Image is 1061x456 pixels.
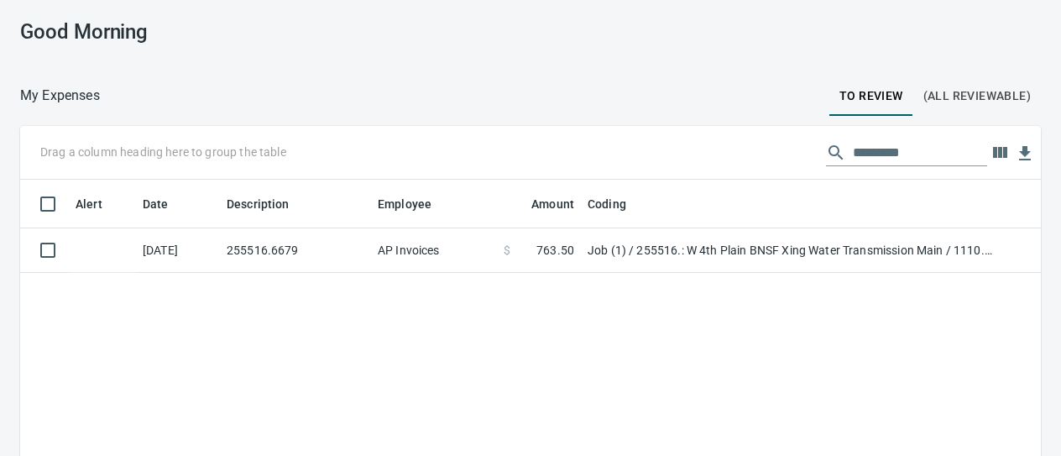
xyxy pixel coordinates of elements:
td: Job (1) / 255516.: W 4th Plain BNSF Xing Water Transmission Main / 1110. .: 12' Trench Box / 5: O... [581,228,1001,273]
span: Coding [588,194,648,214]
h3: Good Morning [20,20,333,44]
span: To Review [839,86,903,107]
p: My Expenses [20,86,100,106]
span: Date [143,194,169,214]
span: (All Reviewable) [923,86,1031,107]
span: Employee [378,194,431,214]
button: Choose columns to display [987,140,1012,165]
span: Description [227,194,290,214]
span: Amount [531,194,574,214]
td: 255516.6679 [220,228,371,273]
td: [DATE] [136,228,220,273]
td: AP Invoices [371,228,497,273]
span: Amount [510,194,574,214]
button: Download Table [1012,141,1037,166]
nav: breadcrumb [20,86,100,106]
span: Alert [76,194,102,214]
span: Date [143,194,191,214]
span: Employee [378,194,453,214]
span: $ [504,242,510,259]
span: Alert [76,194,124,214]
p: Drag a column heading here to group the table [40,144,286,160]
span: Description [227,194,311,214]
span: Coding [588,194,626,214]
span: 763.50 [536,242,574,259]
